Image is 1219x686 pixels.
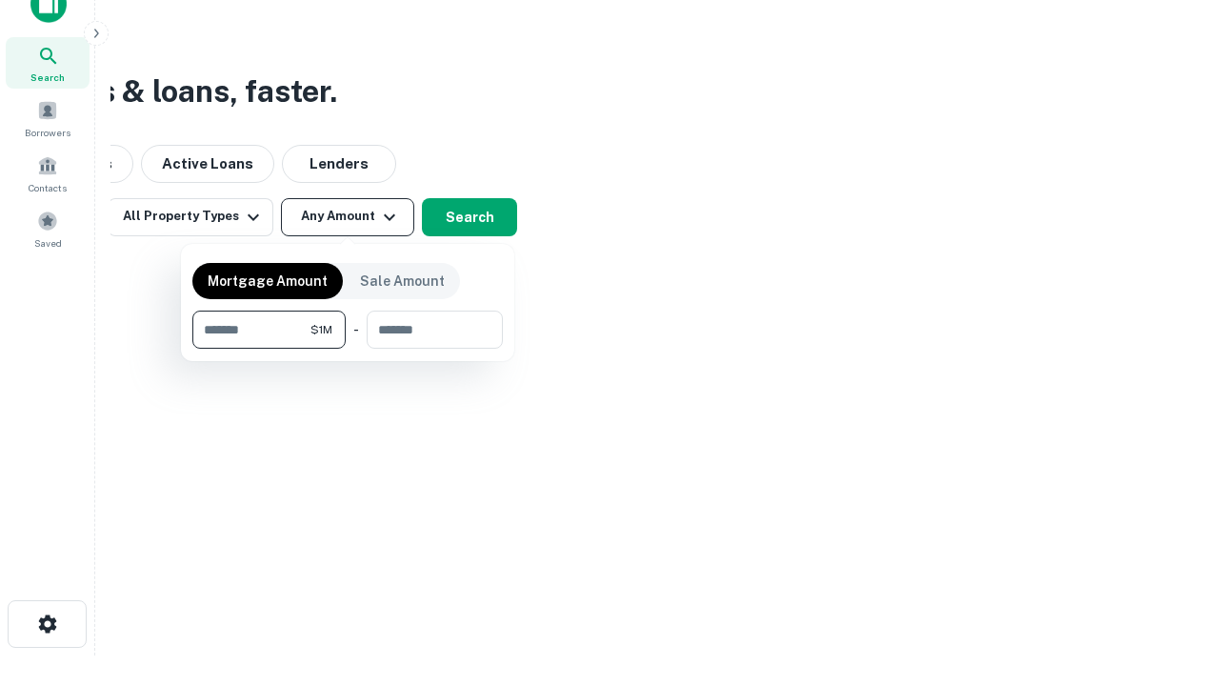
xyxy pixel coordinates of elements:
[208,271,328,292] p: Mortgage Amount
[310,321,332,338] span: $1M
[360,271,445,292] p: Sale Amount
[353,311,359,349] div: -
[1124,534,1219,625] iframe: Chat Widget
